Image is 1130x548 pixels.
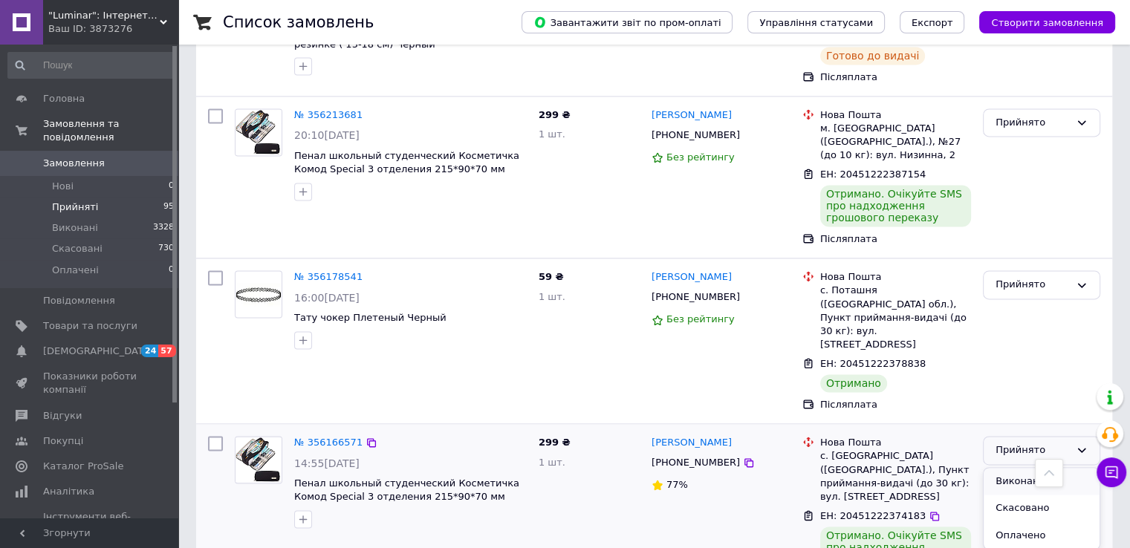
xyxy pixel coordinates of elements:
[52,221,98,235] span: Виконані
[52,180,74,193] span: Нові
[43,370,137,397] span: Показники роботи компанії
[522,11,733,33] button: Завантажити звіт по пром-оплаті
[984,495,1100,522] li: Скасовано
[539,291,565,302] span: 1 шт.
[820,374,887,392] div: Отримано
[223,13,374,31] h1: Список замовлень
[912,17,953,28] span: Експорт
[48,9,160,22] span: "Luminar": Інтернет-магазин аксесуарів для гаджетів і корисних дрібничок!
[652,436,732,450] a: [PERSON_NAME]
[163,200,174,214] span: 95
[984,468,1100,495] li: Виконано
[991,17,1103,28] span: Створити замовлення
[1097,457,1126,487] button: Чат з покупцем
[539,457,565,468] span: 1 шт.
[235,108,282,156] a: Фото товару
[158,242,174,255] span: 730
[820,398,971,411] div: Післяплата
[294,477,519,516] a: Пенал школьный студенческий Косметичка Комод Special 3 отделения 215*90*70 мм для ручек, карандаш...
[294,437,363,448] a: № 356166571
[820,436,971,449] div: Нова Пошта
[236,437,282,482] img: Фото товару
[43,294,115,307] span: Повідомлення
[996,277,1070,293] div: Прийнято
[43,485,94,498] span: Аналітика
[820,270,971,284] div: Нова Пошта
[666,151,735,163] span: Без рейтингу
[236,110,282,154] img: Фото товару
[539,437,571,448] span: 299 ₴
[996,443,1070,458] div: Прийнято
[964,16,1115,27] a: Створити замовлення
[820,122,971,163] div: м. [GEOGRAPHIC_DATA] ([GEOGRAPHIC_DATA].), №27 (до 10 кг): вул. Низинна, 2
[820,185,971,226] div: Отримано. Очікуйте SMS про надходження грошового переказу
[294,150,519,189] a: Пенал школьный студенческий Косметичка Комод Special 3 отделения 215*90*70 мм для ручек, карандаш...
[533,16,721,29] span: Завантажити звіт по пром-оплаті
[43,345,153,358] span: [DEMOGRAPHIC_DATA]
[52,200,98,214] span: Прийняті
[43,117,178,144] span: Замовлення та повідомлення
[820,510,926,521] span: ЕН: 20451222374183
[294,129,360,141] span: 20:10[DATE]
[43,409,82,423] span: Відгуки
[539,128,565,140] span: 1 шт.
[759,17,873,28] span: Управління статусами
[141,345,158,357] span: 24
[7,52,175,79] input: Пошук
[996,115,1070,131] div: Прийнято
[294,109,363,120] a: № 356213681
[820,232,971,246] div: Післяплата
[294,292,360,304] span: 16:00[DATE]
[236,283,282,306] img: Фото товару
[979,11,1115,33] button: Створити замовлення
[294,271,363,282] a: № 356178541
[43,460,123,473] span: Каталог ProSale
[294,457,360,469] span: 14:55[DATE]
[158,345,175,357] span: 57
[539,109,571,120] span: 299 ₴
[649,287,743,307] div: [PHONE_NUMBER]
[820,284,971,351] div: с. Поташня ([GEOGRAPHIC_DATA] обл.), Пункт приймання-видачі (до 30 кг): вул. [STREET_ADDRESS]
[820,358,926,369] span: ЕН: 20451222378838
[649,453,743,472] div: [PHONE_NUMBER]
[666,313,735,324] span: Без рейтингу
[900,11,965,33] button: Експорт
[294,25,508,50] a: Браслет из лавового камня с гантелей на резинке ( 15-18 см) Черный
[294,312,447,323] a: Тату чокер Плетеный Черный
[539,271,564,282] span: 59 ₴
[652,270,732,284] a: [PERSON_NAME]
[48,22,178,36] div: Ваш ID: 3873276
[43,434,83,448] span: Покупці
[52,242,103,255] span: Скасовані
[820,449,971,503] div: с. [GEOGRAPHIC_DATA] ([GEOGRAPHIC_DATA].), Пункт приймання-видачі (до 30 кг): вул. [STREET_ADDRESS]
[235,436,282,483] a: Фото товару
[169,264,174,277] span: 0
[666,479,688,490] span: 77%
[820,169,926,180] span: ЕН: 20451222387154
[43,92,85,105] span: Головна
[153,221,174,235] span: 3328
[649,125,743,145] div: [PHONE_NUMBER]
[820,47,926,65] div: Готово до видачі
[235,270,282,318] a: Фото товару
[820,108,971,122] div: Нова Пошта
[52,264,99,277] span: Оплачені
[169,180,174,193] span: 0
[43,319,137,333] span: Товари та послуги
[43,157,105,170] span: Замовлення
[820,71,971,84] div: Післяплата
[747,11,885,33] button: Управління статусами
[43,510,137,537] span: Інструменти веб-майстра та SEO
[652,108,732,123] a: [PERSON_NAME]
